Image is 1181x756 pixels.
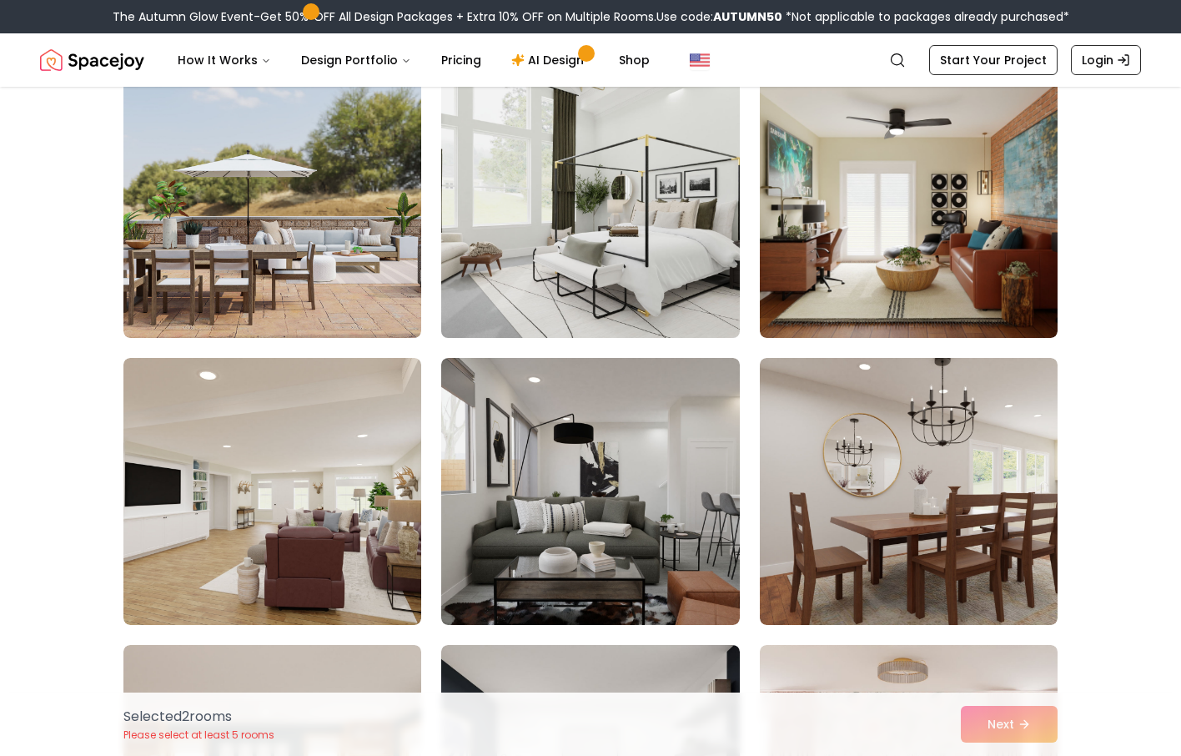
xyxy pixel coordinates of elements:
div: The Autumn Glow Event-Get 50% OFF All Design Packages + Extra 10% OFF on Multiple Rooms. [113,8,1069,25]
p: Please select at least 5 rooms [123,728,274,742]
span: Use code: [656,8,782,25]
a: Spacejoy [40,43,144,77]
p: Selected 2 room s [123,707,274,727]
img: Room room-15 [760,358,1058,625]
a: AI Design [498,43,602,77]
img: Room room-12 [760,71,1058,338]
img: Room room-11 [434,64,746,345]
img: United States [690,50,710,70]
a: Pricing [428,43,495,77]
button: How It Works [164,43,284,77]
img: Spacejoy Logo [40,43,144,77]
button: Design Portfolio [288,43,425,77]
b: AUTUMN50 [713,8,782,25]
nav: Global [40,33,1141,87]
img: Room room-10 [123,71,421,338]
a: Start Your Project [929,45,1058,75]
a: Shop [606,43,663,77]
img: Room room-13 [123,358,421,625]
nav: Main [164,43,663,77]
img: Room room-14 [441,358,739,625]
a: Login [1071,45,1141,75]
span: *Not applicable to packages already purchased* [782,8,1069,25]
